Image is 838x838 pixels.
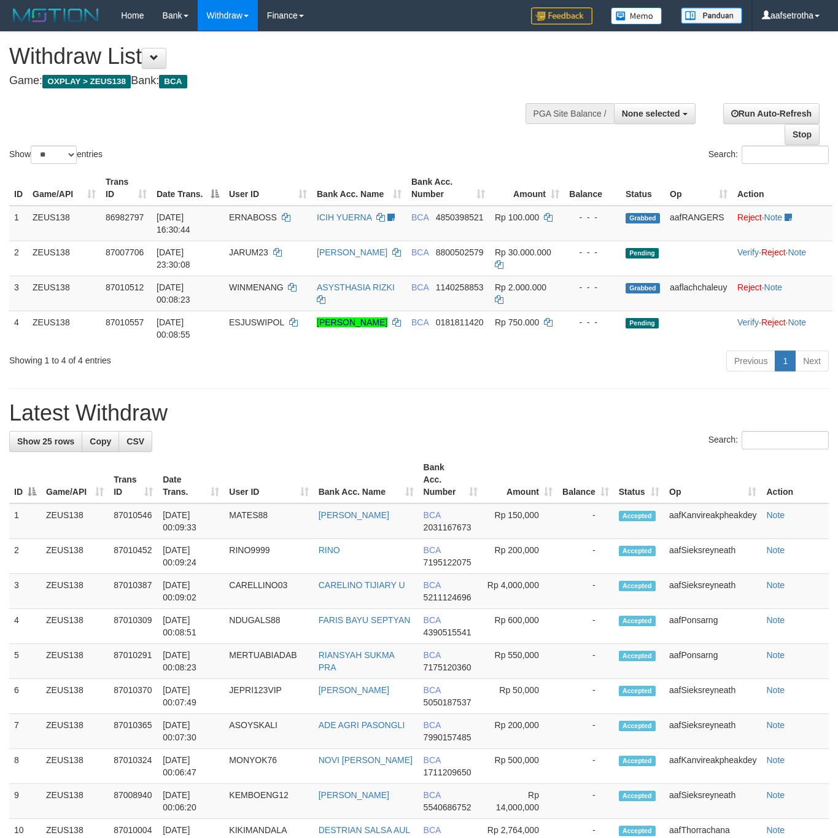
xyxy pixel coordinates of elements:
[41,539,109,574] td: ZEUS138
[41,609,109,644] td: ZEUS138
[732,171,832,206] th: Action
[224,171,312,206] th: User ID: activate to sort column ascending
[788,317,806,327] a: Note
[495,282,546,292] span: Rp 2.000.000
[317,282,395,292] a: ASYSTHASIA RIZKI
[319,650,394,672] a: RIANSYAH SUKMA PRA
[90,436,111,446] span: Copy
[557,456,614,503] th: Balance: activate to sort column ascending
[17,436,74,446] span: Show 25 rows
[158,749,224,784] td: [DATE] 00:06:47
[158,574,224,609] td: [DATE] 00:09:02
[483,503,557,539] td: Rp 150,000
[483,679,557,714] td: Rp 50,000
[9,749,41,784] td: 8
[319,790,389,800] a: [PERSON_NAME]
[411,247,429,257] span: BCA
[664,784,761,819] td: aafSieksreyneath
[157,247,190,270] span: [DATE] 23:30:08
[766,650,785,660] a: Note
[224,574,313,609] td: CARELLINO03
[41,749,109,784] td: ZEUS138
[483,539,557,574] td: Rp 200,000
[224,749,313,784] td: MONYOK76
[424,545,441,555] span: BCA
[732,241,832,276] td: · ·
[28,241,101,276] td: ZEUS138
[495,212,539,222] span: Rp 100.000
[406,171,490,206] th: Bank Acc. Number: activate to sort column ascending
[621,171,665,206] th: Status
[224,609,313,644] td: NDUGALS88
[158,784,224,819] td: [DATE] 00:06:20
[109,574,158,609] td: 87010387
[106,247,144,257] span: 87007706
[761,247,786,257] a: Reject
[9,644,41,679] td: 5
[224,784,313,819] td: KEMBOENG12
[109,784,158,819] td: 87008940
[82,431,119,452] a: Copy
[106,317,144,327] span: 87010557
[319,580,405,590] a: CARELINO TIJIARY U
[766,790,785,800] a: Note
[664,456,761,503] th: Op: activate to sort column ascending
[9,401,829,425] h1: Latest Withdraw
[626,318,659,328] span: Pending
[490,171,564,206] th: Amount: activate to sort column ascending
[9,609,41,644] td: 4
[314,456,419,503] th: Bank Acc. Name: activate to sort column ascending
[157,282,190,305] span: [DATE] 00:08:23
[764,212,783,222] a: Note
[109,679,158,714] td: 87010370
[619,546,656,556] span: Accepted
[564,171,621,206] th: Balance
[319,510,389,520] a: [PERSON_NAME]
[436,247,484,257] span: Copy 8800502579 to clipboard
[664,679,761,714] td: aafSieksreyneath
[557,784,614,819] td: -
[126,436,144,446] span: CSV
[424,650,441,660] span: BCA
[28,206,101,241] td: ZEUS138
[109,749,158,784] td: 87010324
[41,644,109,679] td: ZEUS138
[557,679,614,714] td: -
[708,431,829,449] label: Search:
[312,171,406,206] th: Bank Acc. Name: activate to sort column ascending
[109,503,158,539] td: 87010546
[483,749,557,784] td: Rp 500,000
[319,825,410,835] a: DESTRIAN SALSA AUL
[424,627,471,637] span: Copy 4390515541 to clipboard
[317,212,371,222] a: ICIH YUERNA
[42,75,131,88] span: OXPLAY > ZEUS138
[9,349,340,367] div: Showing 1 to 4 of 4 entries
[557,749,614,784] td: -
[766,825,785,835] a: Note
[424,720,441,730] span: BCA
[118,431,152,452] a: CSV
[737,212,762,222] a: Reject
[319,685,389,695] a: [PERSON_NAME]
[665,276,732,311] td: aaflachchaleuy
[619,791,656,801] span: Accepted
[619,511,656,521] span: Accepted
[436,282,484,292] span: Copy 1140258853 to clipboard
[619,686,656,696] span: Accepted
[424,662,471,672] span: Copy 7175120360 to clipboard
[224,644,313,679] td: MERTUABIADAB
[28,171,101,206] th: Game/API: activate to sort column ascending
[557,503,614,539] td: -
[411,282,429,292] span: BCA
[764,282,783,292] a: Note
[626,248,659,258] span: Pending
[319,720,405,730] a: ADE AGRI PASONGLI
[557,644,614,679] td: -
[569,246,616,258] div: - - -
[424,580,441,590] span: BCA
[106,212,144,222] span: 86982797
[424,755,441,765] span: BCA
[101,171,152,206] th: Trans ID: activate to sort column ascending
[614,103,696,124] button: None selected
[619,826,656,836] span: Accepted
